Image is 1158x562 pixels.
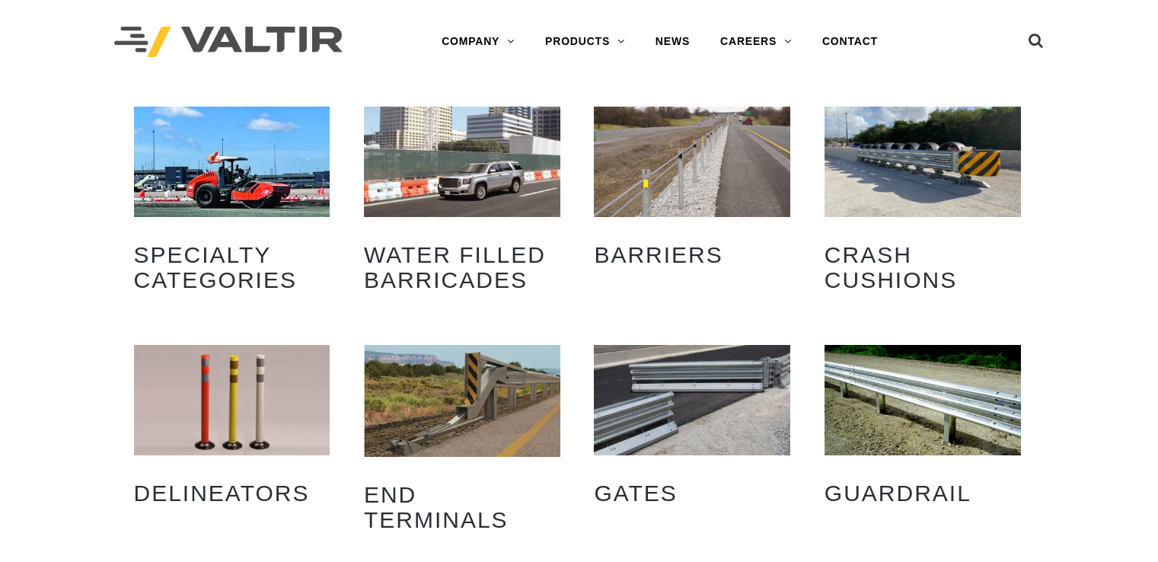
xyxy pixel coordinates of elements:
img: Valtir [114,27,343,58]
img: Delineators [134,345,330,455]
img: Crash Cushions [825,107,1021,217]
a: CAREERS [705,27,807,57]
img: End Terminals [364,345,560,456]
a: CONTACT [807,27,893,57]
h2: Gates [594,469,790,517]
img: Water Filled Barricades [364,107,560,217]
h2: Barriers [594,231,790,279]
a: Visit product category Guardrail [825,345,1021,517]
h2: Delineators [134,469,330,517]
a: PRODUCTS [530,27,640,57]
a: Visit product category Delineators [134,345,330,517]
h2: End Terminals [364,471,560,544]
a: Visit product category Gates [594,345,790,517]
a: Visit product category Crash Cushions [825,107,1021,304]
img: Specialty Categories [134,107,330,217]
a: NEWS [640,27,705,57]
h2: Guardrail [825,469,1021,517]
a: Visit product category Specialty Categories [134,107,330,304]
img: Guardrail [825,345,1021,455]
h2: Crash Cushions [825,231,1021,304]
img: Barriers [594,107,790,217]
a: COMPANY [426,27,530,57]
a: Visit product category Barriers [594,107,790,279]
h2: Specialty Categories [134,231,330,304]
a: Visit product category End Terminals [364,345,560,543]
img: Gates [594,345,790,455]
h2: Water Filled Barricades [364,231,560,304]
a: Visit product category Water Filled Barricades [364,107,560,304]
